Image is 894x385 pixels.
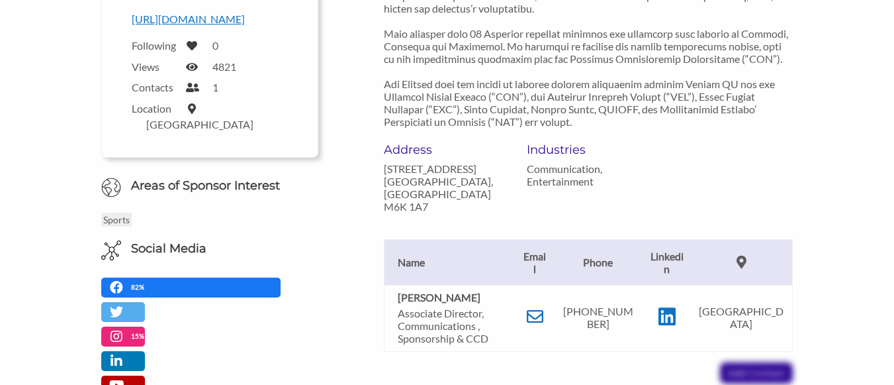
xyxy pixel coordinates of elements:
th: Name [384,239,517,285]
img: Globe Icon [101,178,121,197]
label: Contacts [132,81,178,93]
h6: Address [384,142,507,157]
th: Linkedin [643,239,690,285]
label: Views [132,60,178,73]
p: [PHONE_NUMBER] [560,305,636,330]
b: [PERSON_NAME] [398,291,480,303]
p: [GEOGRAPHIC_DATA] [697,305,785,330]
h6: Industries [527,142,650,157]
p: Associate Director, Communications , Sponsorship & CCD [398,307,510,345]
p: Communication, Entertainment [527,162,650,188]
p: 82% [131,281,148,294]
h6: Social Media [131,241,206,257]
p: M6K 1A7 [384,200,507,213]
label: Location [132,102,178,115]
p: Sports [101,213,132,227]
p: [GEOGRAPHIC_DATA], [GEOGRAPHIC_DATA] [384,175,507,200]
th: Email [517,239,553,285]
p: [URL][DOMAIN_NAME] [132,11,288,28]
label: 0 [212,39,218,52]
img: Social Media Icon [101,241,121,260]
h6: Areas of Sponsor Interest [91,178,328,194]
th: Phone [553,239,643,285]
label: 4821 [212,60,236,73]
label: 1 [212,81,218,93]
p: [STREET_ADDRESS] [384,162,507,175]
label: [GEOGRAPHIC_DATA] [146,118,253,131]
label: Following [132,39,178,52]
p: 15% [131,330,148,343]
